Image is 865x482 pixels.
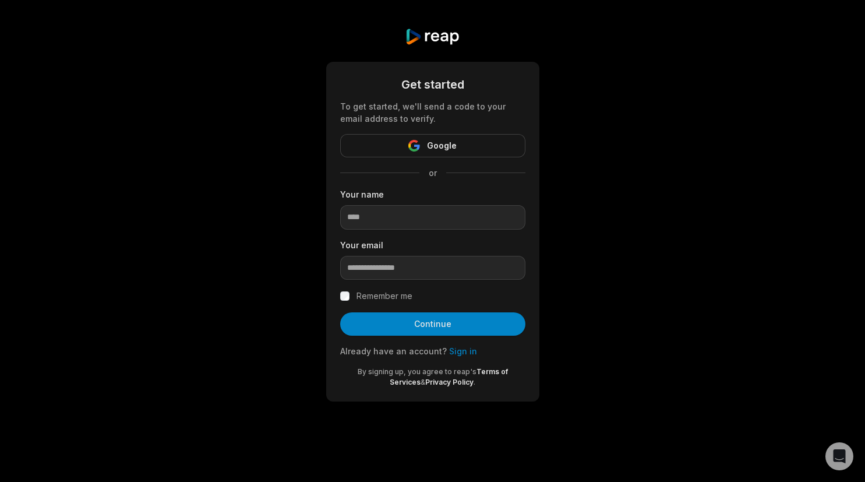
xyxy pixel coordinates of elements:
label: Your email [340,239,525,251]
span: . [474,378,475,386]
div: Get started [340,76,525,93]
span: By signing up, you agree to reap's [358,367,476,376]
span: Google [427,139,457,153]
span: Already have an account? [340,346,447,356]
span: & [421,378,425,386]
label: Your name [340,188,525,200]
span: or [419,167,446,179]
button: Continue [340,312,525,336]
div: To get started, we'll send a code to your email address to verify. [340,100,525,125]
a: Privacy Policy [425,378,474,386]
label: Remember me [356,289,412,303]
a: Sign in [449,346,477,356]
div: Open Intercom Messenger [825,442,853,470]
a: Terms of Services [390,367,508,386]
button: Google [340,134,525,157]
img: reap [405,28,460,45]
